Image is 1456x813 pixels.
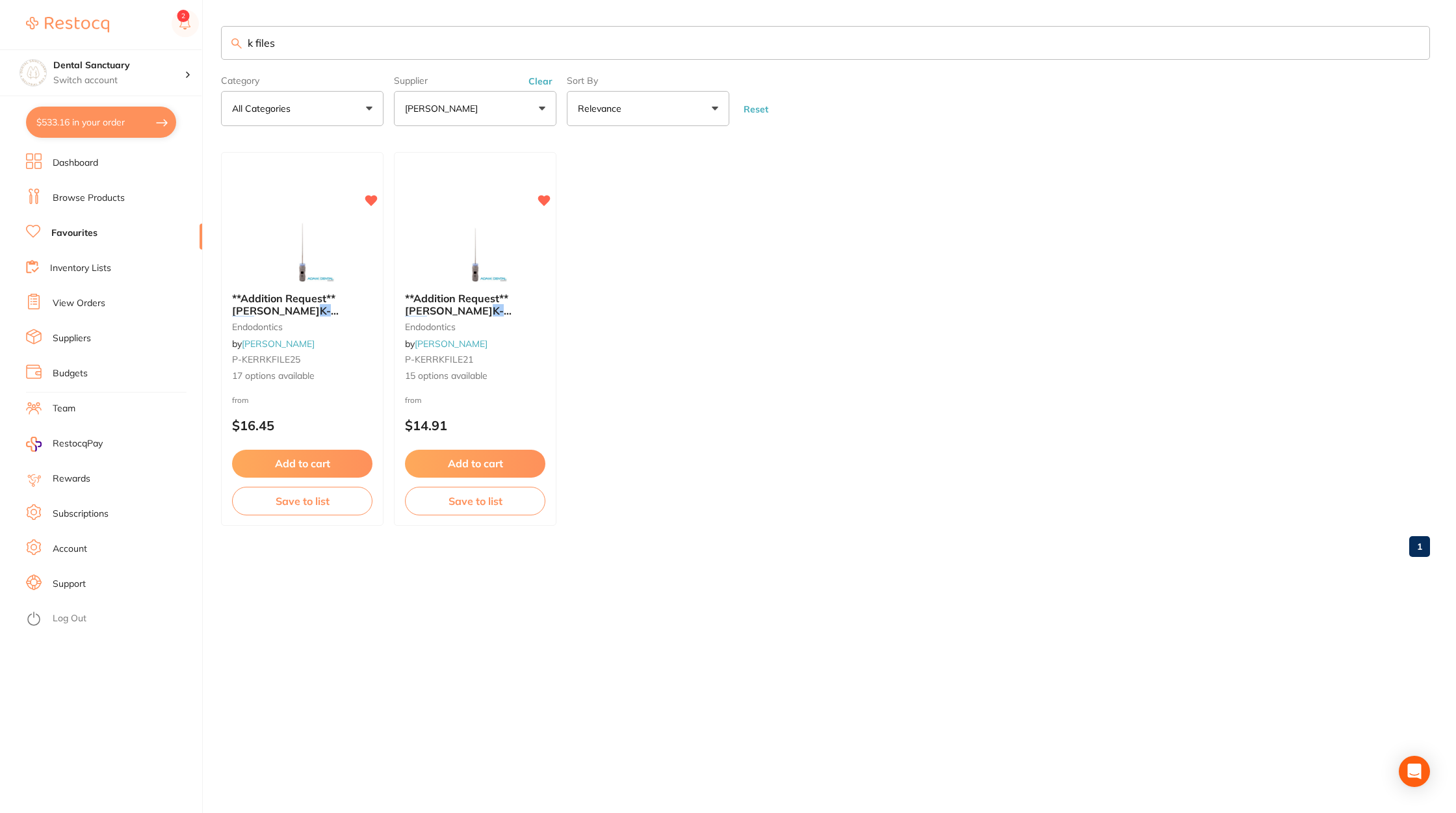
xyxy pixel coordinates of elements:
[232,354,300,365] span: P-KERRKFILE25
[53,332,91,345] a: Suppliers
[260,217,344,282] img: **Addition Request** Kerr K-Files 25mm Size 6
[232,338,315,350] span: by
[415,338,487,350] a: [PERSON_NAME]
[405,418,545,433] p: $14.91
[1399,756,1430,787] div: Open Intercom Messenger
[405,292,508,316] span: **Addition Request** [PERSON_NAME]
[1409,534,1430,560] a: 1
[232,395,249,405] span: from
[405,450,545,477] button: Add to cart
[221,26,1430,60] input: Search Favourite Products
[405,370,545,383] span: 15 options available
[53,74,185,87] p: Switch account
[405,395,422,405] span: from
[50,262,111,275] a: Inventory Lists
[394,75,556,86] label: Supplier
[405,338,487,350] span: by
[433,217,517,282] img: **Addition Request** Kerr K-Files 21mm Size 25
[26,437,42,452] img: RestocqPay
[232,292,372,316] b: **Addition Request** Kerr K-Files 25mm Size 6
[53,578,86,591] a: Support
[740,103,772,115] button: Reset
[53,367,88,380] a: Budgets
[221,75,383,86] label: Category
[567,75,729,86] label: Sort By
[232,304,331,329] em: K-Files
[53,472,90,485] a: Rewards
[53,59,185,72] h4: Dental Sanctuary
[51,227,97,240] a: Favourites
[20,60,46,86] img: Dental Sanctuary
[53,508,109,521] a: Subscriptions
[525,75,556,87] button: Clear
[26,10,109,40] a: Restocq Logo
[26,17,109,32] img: Restocq Logo
[53,157,98,170] a: Dashboard
[405,487,545,515] button: Save to list
[26,437,103,452] a: RestocqPay
[53,543,87,556] a: Account
[394,91,556,126] button: [PERSON_NAME]
[53,297,105,310] a: View Orders
[427,316,497,329] span: 21mm Size 25
[26,107,176,138] button: $533.16 in your order
[405,102,483,115] p: [PERSON_NAME]
[567,91,729,126] button: Relevance
[232,450,372,477] button: Add to cart
[53,612,86,625] a: Log Out
[405,292,545,316] b: **Addition Request** Kerr K-Files 21mm Size 25
[405,354,473,365] span: P-KERRKFILE21
[232,418,372,433] p: $16.45
[578,102,627,115] p: Relevance
[232,370,372,383] span: 17 options available
[53,437,103,450] span: RestocqPay
[53,192,125,205] a: Browse Products
[232,322,372,332] small: endodontics
[232,102,296,115] p: All Categories
[232,487,372,515] button: Save to list
[242,338,315,350] a: [PERSON_NAME]
[221,91,383,126] button: All Categories
[53,402,75,415] a: Team
[232,292,335,316] span: **Addition Request** [PERSON_NAME]
[254,316,317,329] span: 25mm Size 6
[26,609,198,630] button: Log Out
[405,304,504,329] em: K-Files
[405,322,545,332] small: endodontics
